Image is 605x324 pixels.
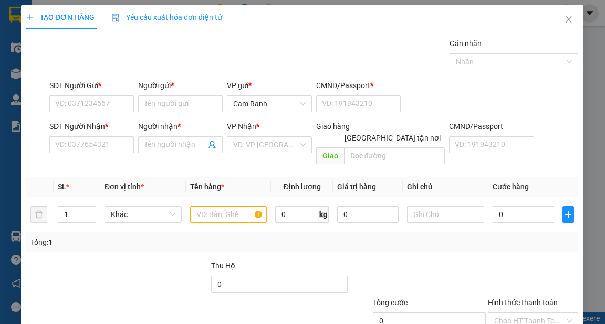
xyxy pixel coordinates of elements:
[139,80,223,91] div: Người gửi
[65,15,104,119] b: Trà Lan Viên - Gửi khách hàng
[563,210,573,219] span: plus
[338,206,399,223] input: 0
[227,80,312,91] div: VP gửi
[49,121,134,132] div: SĐT Người Nhận
[13,68,38,117] b: Trà Lan Viên
[26,14,34,21] span: plus
[227,122,257,131] span: VP Nhận
[341,132,445,144] span: [GEOGRAPHIC_DATA] tận nơi
[338,182,377,191] span: Giá trị hàng
[114,13,139,38] img: logo.jpg
[316,122,350,131] span: Giao hàng
[403,177,489,197] th: Ghi chú
[562,206,574,223] button: plus
[105,182,144,191] span: Đơn vị tính
[111,207,175,222] span: Khác
[139,121,223,132] div: Người nhận
[234,96,306,112] span: Cam Ranh
[211,262,235,270] span: Thu Hộ
[49,80,134,91] div: SĐT Người Gửi
[493,182,529,191] span: Cước hàng
[316,80,401,91] div: CMND/Passport
[208,141,217,149] span: user-add
[30,206,47,223] button: delete
[30,236,234,248] div: Tổng: 1
[111,13,222,21] span: Yêu cầu xuất hóa đơn điện tử
[26,13,95,21] span: TẠO ĐƠN HÀNG
[408,206,485,223] input: Ghi Chú
[190,206,267,223] input: VD: Bàn, Ghế
[344,147,445,164] input: Dọc đường
[58,182,67,191] span: SL
[450,39,482,48] label: Gán nhãn
[555,5,584,35] button: Close
[111,14,120,22] img: icon
[488,298,558,307] label: Hình thức thanh toán
[88,50,144,63] li: (c) 2017
[284,182,321,191] span: Định lượng
[450,121,534,132] div: CMND/Passport
[319,206,329,223] span: kg
[565,15,573,24] span: close
[190,182,224,191] span: Tên hàng
[373,298,408,307] span: Tổng cước
[316,147,344,164] span: Giao
[88,40,144,48] b: [DOMAIN_NAME]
